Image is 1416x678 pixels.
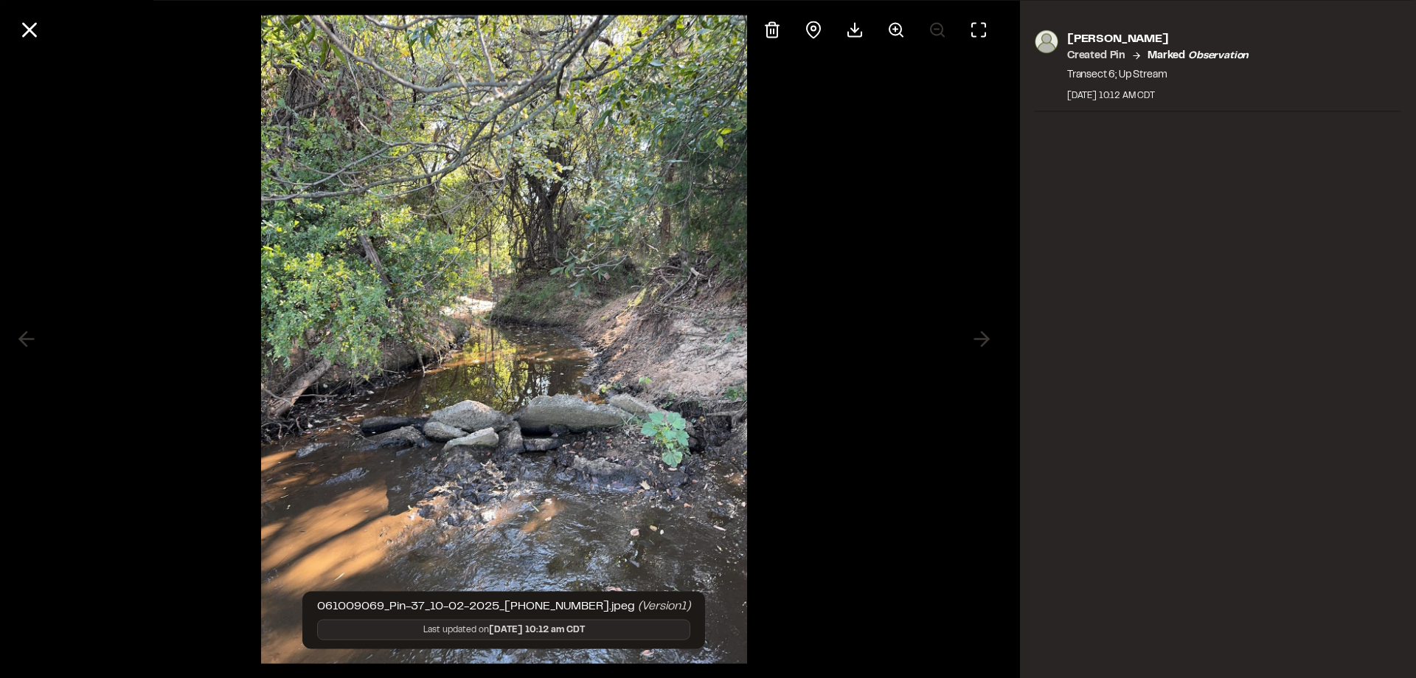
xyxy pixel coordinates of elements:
[796,12,831,47] div: View pin on map
[878,12,914,47] button: Zoom in
[961,12,996,47] button: Toggle Fullscreen
[1188,51,1249,60] em: observation
[12,12,47,47] button: Close modal
[1067,30,1249,47] p: [PERSON_NAME]
[1067,89,1249,102] div: [DATE] 10:12 AM CDT
[1067,47,1125,63] p: Created Pin
[1148,47,1249,63] p: Marked
[1067,66,1249,83] p: Transect 6; Up Stream
[1035,30,1058,53] img: photo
